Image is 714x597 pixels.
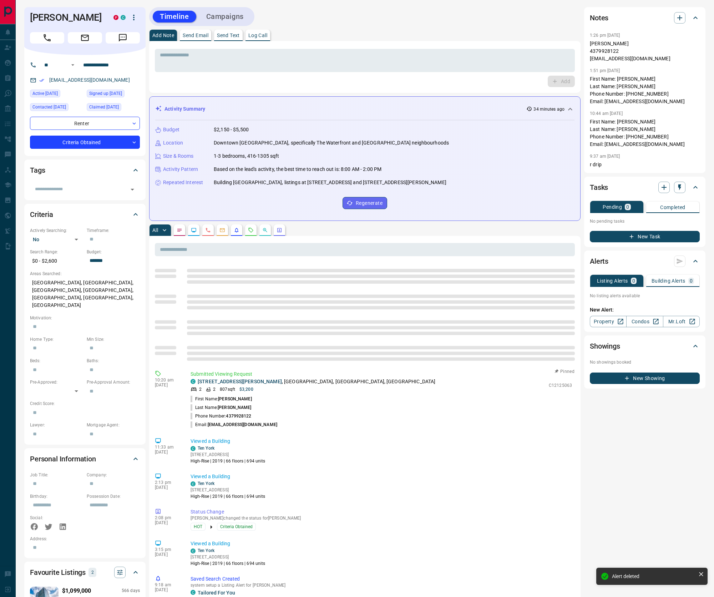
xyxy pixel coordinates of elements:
[87,103,140,113] div: Sat Nov 11 2017
[590,154,620,159] p: 9:37 am [DATE]
[198,481,214,486] a: Ten York
[87,422,140,428] p: Mortgage Agent:
[590,111,623,116] p: 10:44 am [DATE]
[30,450,140,467] div: Personal Information
[30,472,83,478] p: Job Title:
[68,32,102,44] span: Email
[590,293,700,299] p: No listing alerts available
[213,386,216,393] p: 2
[191,508,572,516] p: Status Change
[590,216,700,227] p: No pending tasks
[590,359,700,365] p: No showings booked
[277,227,282,233] svg: Agent Actions
[590,306,700,314] p: New Alert:
[234,227,239,233] svg: Listing Alerts
[217,33,240,38] p: Send Text
[191,554,265,560] p: [STREET_ADDRESS]
[239,386,253,393] p: $3,200
[30,165,45,176] h2: Tags
[208,422,277,427] span: [EMAIL_ADDRESS][DOMAIN_NAME]
[214,166,381,173] p: Based on the lead's activity, the best time to reach out is: 8:00 AM - 2:00 PM
[49,77,130,83] a: [EMAIL_ADDRESS][DOMAIN_NAME]
[155,102,574,116] div: Activity Summary34 minutes ago
[163,126,179,133] p: Budget
[198,590,235,596] a: Tailored For You
[155,485,180,490] p: [DATE]
[121,15,126,20] div: condos.ca
[30,255,83,267] p: $0 - $2,600
[199,386,202,393] p: 2
[32,90,58,97] span: Active [DATE]
[590,68,620,73] p: 1:51 pm [DATE]
[30,277,140,311] p: [GEOGRAPHIC_DATA], [GEOGRAPHIC_DATA], [GEOGRAPHIC_DATA], [GEOGRAPHIC_DATA], [GEOGRAPHIC_DATA], [G...
[163,166,198,173] p: Activity Pattern
[590,231,700,242] button: New Task
[87,472,140,478] p: Company:
[30,117,140,130] div: Renter
[163,179,203,186] p: Repeated Interest
[663,316,700,327] a: Mr.Loft
[214,139,449,147] p: Downtown [GEOGRAPHIC_DATA], specifically The Waterfront and [GEOGRAPHIC_DATA] neighbourhoods
[191,493,265,500] p: High-Rise | 2019 | 66 floors | 694 units
[226,414,251,419] span: 4379928122
[87,358,140,364] p: Baths:
[191,473,572,480] p: Viewed a Building
[590,253,700,270] div: Alerts
[30,315,140,321] p: Motivation:
[153,11,196,22] button: Timeline
[155,480,180,485] p: 2:13 pm
[191,227,197,233] svg: Lead Browsing Activity
[199,11,251,22] button: Campaigns
[155,552,180,557] p: [DATE]
[626,316,663,327] a: Condos
[30,270,140,277] p: Areas Searched:
[191,458,265,464] p: High-Rise | 2019 | 66 floors | 694 units
[191,481,196,486] div: condos.ca
[87,379,140,385] p: Pre-Approval Amount:
[590,182,608,193] h2: Tasks
[205,227,211,233] svg: Calls
[191,421,277,428] p: Email:
[152,228,158,233] p: All
[262,227,268,233] svg: Opportunities
[590,373,700,384] button: New Showing
[30,358,83,364] p: Beds:
[32,103,66,111] span: Contacted [DATE]
[198,548,214,553] a: Ten York
[191,590,196,595] div: condos.ca
[214,179,446,186] p: Building [GEOGRAPHIC_DATA], listings at [STREET_ADDRESS] and [STREET_ADDRESS][PERSON_NAME]
[590,179,700,196] div: Tasks
[191,370,572,378] p: Submitted Viewing Request
[155,587,180,592] p: [DATE]
[590,118,700,148] p: First Name: [PERSON_NAME] Last Name: [PERSON_NAME] Phone Number: [PHONE_NUMBER] Email: [EMAIL_ADD...
[155,445,180,450] p: 11:33 am
[183,33,208,38] p: Send Email
[30,379,83,385] p: Pre-Approved:
[218,405,251,410] span: [PERSON_NAME]
[590,340,620,352] h2: Showings
[30,336,83,343] p: Home Type:
[87,90,140,100] div: Sat Nov 11 2017
[155,378,180,383] p: 10:20 am
[155,383,180,388] p: [DATE]
[220,523,253,530] span: Criteria Obtained
[198,378,435,385] p: , [GEOGRAPHIC_DATA], [GEOGRAPHIC_DATA], [GEOGRAPHIC_DATA]
[343,197,387,209] button: Regenerate
[30,136,140,149] div: Criteria Obtained
[191,437,572,445] p: Viewed a Building
[191,404,252,411] p: Last Name:
[191,540,572,547] p: Viewed a Building
[191,516,572,521] p: [PERSON_NAME] changed the status for [PERSON_NAME]
[626,204,629,209] p: 0
[603,204,622,209] p: Pending
[30,536,140,542] p: Address:
[127,184,137,194] button: Open
[163,152,194,160] p: Size & Rooms
[89,90,122,97] span: Signed up [DATE]
[62,587,91,595] p: $1,099,000
[590,40,700,62] p: [PERSON_NAME] 4379928122 [EMAIL_ADDRESS][DOMAIN_NAME]
[191,413,252,419] p: Phone Number:
[155,547,180,552] p: 3:15 pm
[590,161,700,168] p: r drip
[155,515,180,520] p: 2:08 pm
